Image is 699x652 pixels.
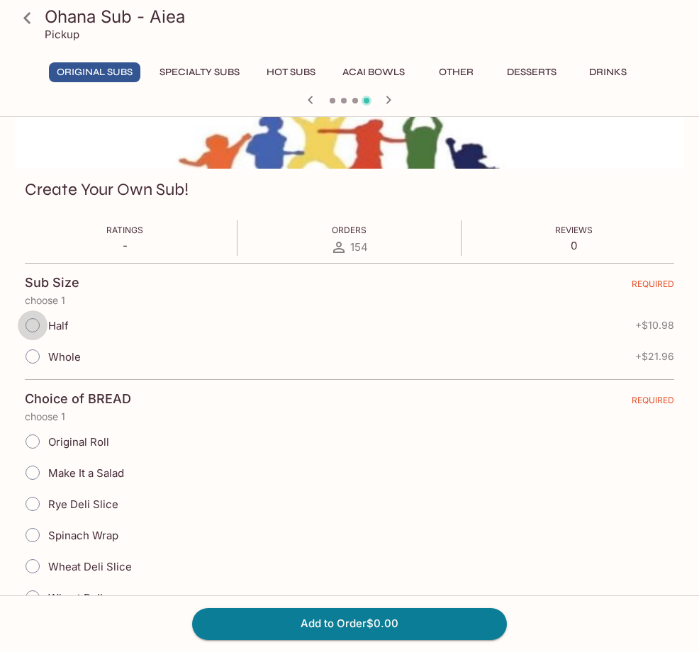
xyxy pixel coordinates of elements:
span: Ratings [106,225,143,235]
span: Half [48,319,69,332]
span: Wheat Deli Slice [48,560,132,573]
button: Desserts [499,62,564,82]
span: Spinach Wrap [48,529,118,542]
button: Original Subs [49,62,140,82]
span: 154 [350,240,368,254]
span: REQUIRED [632,395,674,411]
p: choose 1 [25,411,674,422]
span: REQUIRED [632,279,674,295]
button: Hot Subs [259,62,323,82]
span: + $21.96 [635,351,674,362]
span: Reviews [555,225,593,235]
p: Pickup [45,28,79,41]
span: Whole [48,350,81,364]
button: Drinks [576,62,639,82]
span: + $10.98 [635,320,674,331]
h4: Choice of BREAD [25,391,131,407]
h3: Ohana Sub - Aiea [45,6,678,28]
p: - [106,239,143,252]
h4: Sub Size [25,275,79,291]
p: 0 [555,239,593,252]
span: Wheat Roll [48,591,103,605]
span: Orders [332,225,367,235]
p: choose 1 [25,295,674,306]
span: Make It a Salad [48,466,124,480]
button: Add to Order$0.00 [192,608,507,639]
h3: Create Your Own Sub! [25,179,189,201]
button: Other [424,62,488,82]
button: Acai Bowls [335,62,413,82]
span: Rye Deli Slice [48,498,118,511]
span: Original Roll [48,435,109,449]
button: Specialty Subs [152,62,247,82]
